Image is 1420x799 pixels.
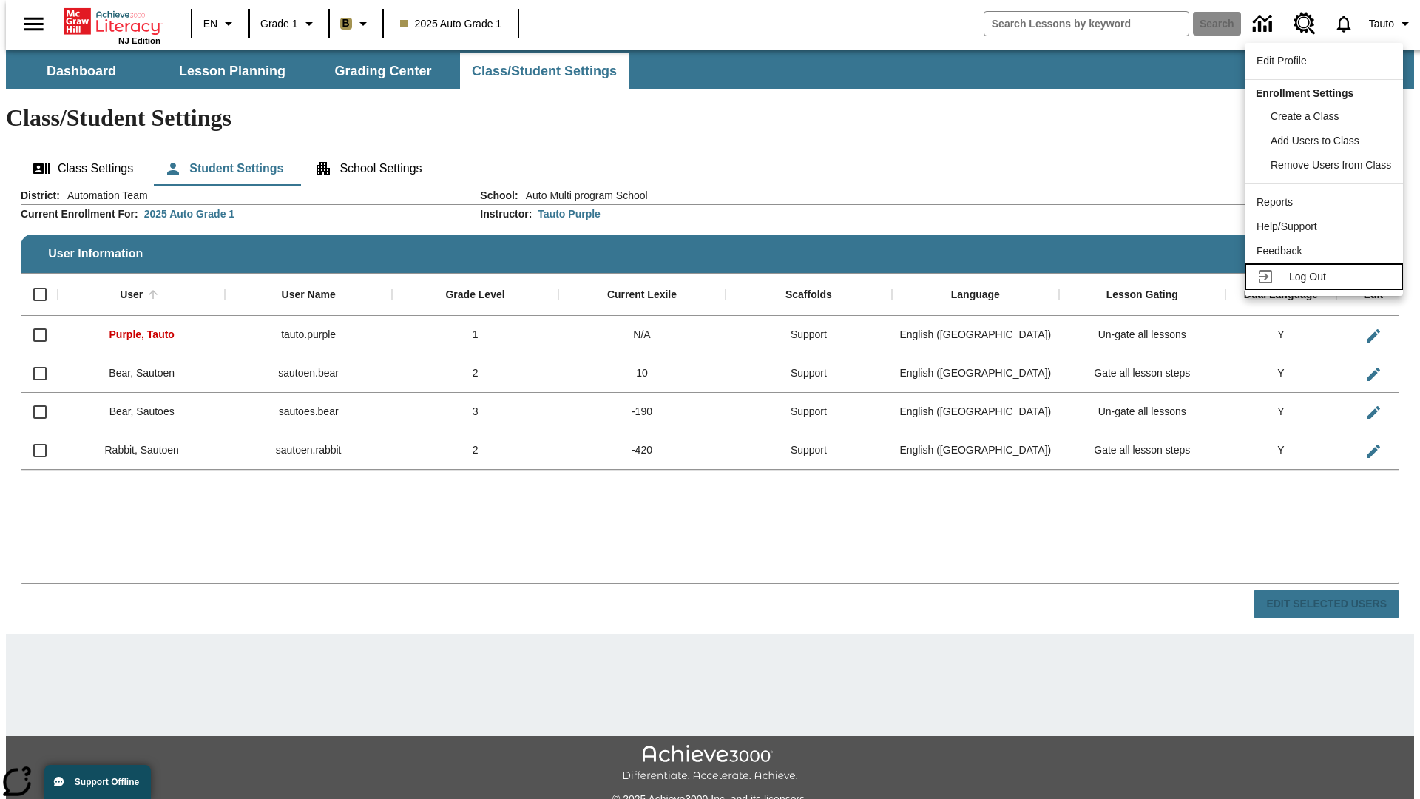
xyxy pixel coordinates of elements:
span: Reports [1257,196,1293,208]
span: Create a Class [1271,110,1339,122]
span: Feedback [1257,245,1302,257]
span: Log Out [1289,271,1326,283]
span: Help/Support [1257,220,1317,232]
span: Add Users to Class [1271,135,1359,146]
span: Remove Users from Class [1271,159,1391,171]
span: Enrollment Settings [1256,87,1353,99]
span: Edit Profile [1257,55,1307,67]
